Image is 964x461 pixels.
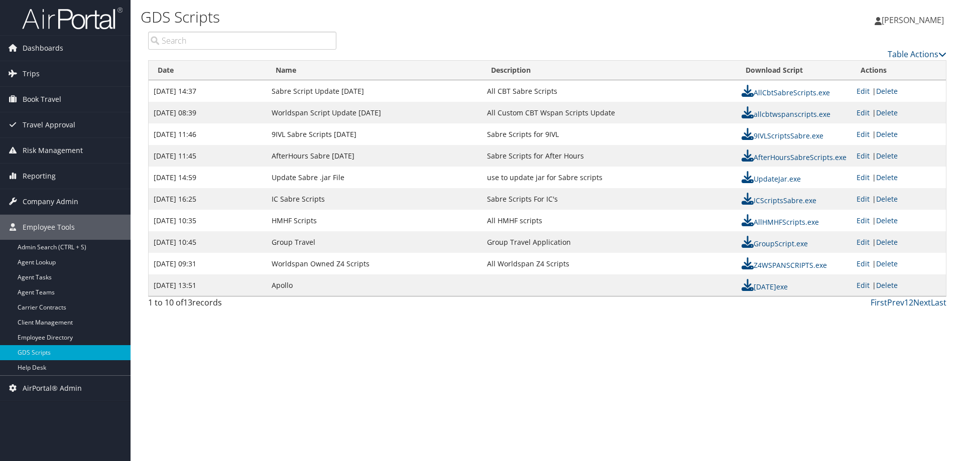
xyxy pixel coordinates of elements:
td: IC Sabre Scripts [267,188,482,210]
td: All CBT Sabre Scripts [482,80,737,102]
a: UpdateJar.exe [742,174,801,184]
a: Delete [876,86,898,96]
span: Dashboards [23,36,63,61]
a: Edit [857,173,870,182]
th: Actions [852,61,946,80]
a: Delete [876,173,898,182]
td: | [852,167,946,188]
span: Employee Tools [23,215,75,240]
a: Prev [887,297,904,308]
td: | [852,210,946,231]
td: [DATE] 13:51 [149,274,267,296]
td: Sabre Script Update [DATE] [267,80,482,102]
a: allcbtwspanscripts.exe [742,109,830,119]
a: 9IVLScriptsSabre.exe [742,131,823,140]
span: Travel Approval [23,112,75,137]
td: Worldspan Owned Z4 Scripts [267,253,482,274]
span: Company Admin [23,189,78,214]
span: 13 [183,297,192,308]
th: Download Script: activate to sort column ascending [737,61,852,80]
td: [DATE] 11:45 [149,145,267,167]
a: Delete [876,108,898,117]
th: Date: activate to sort column ascending [149,61,267,80]
a: Z4WSPANSCRIPTS.exe [742,260,827,270]
a: 1 [904,297,909,308]
a: Delete [876,237,898,247]
td: [DATE] 14:59 [149,167,267,188]
td: 9IVL Sabre Scripts [DATE] [267,123,482,145]
a: Edit [857,216,870,225]
td: | [852,145,946,167]
a: AfterHoursSabreScripts.exe [742,152,847,162]
a: Last [931,297,946,308]
td: Worldspan Script Update [DATE] [267,102,482,123]
span: Book Travel [23,87,61,112]
td: Update Sabre .jar File [267,167,482,188]
a: Edit [857,129,870,139]
a: Delete [876,280,898,290]
span: Risk Management [23,138,83,163]
td: [DATE] 10:45 [149,231,267,253]
th: Description: activate to sort column ascending [482,61,737,80]
td: [DATE] 10:35 [149,210,267,231]
td: [DATE] 08:39 [149,102,267,123]
td: Group Travel Application [482,231,737,253]
a: Delete [876,151,898,161]
td: [DATE] 09:31 [149,253,267,274]
a: Edit [857,108,870,117]
td: | [852,80,946,102]
td: Sabre Scripts for After Hours [482,145,737,167]
th: Name: activate to sort column ascending [267,61,482,80]
a: Delete [876,259,898,268]
a: Edit [857,151,870,161]
a: AllHMHFScripts.exe [742,217,819,227]
td: Group Travel [267,231,482,253]
td: [DATE] 14:37 [149,80,267,102]
td: use to update jar for Sabre scripts [482,167,737,188]
td: HMHF Scripts [267,210,482,231]
td: All Worldspan Z4 Scripts [482,253,737,274]
td: Sabre Scripts for 9IVL [482,123,737,145]
h1: GDS Scripts [141,7,683,28]
a: Edit [857,237,870,247]
input: Search [148,32,336,50]
a: 2 [909,297,913,308]
td: | [852,274,946,296]
td: | [852,253,946,274]
td: All HMHF scripts [482,210,737,231]
a: ICScriptsSabre.exe [742,196,816,205]
div: 1 to 10 of records [148,296,336,314]
a: AllCbtSabreScripts.exe [742,88,830,97]
span: Trips [23,61,40,86]
td: AfterHours Sabre [DATE] [267,145,482,167]
td: | [852,102,946,123]
a: [DATE]exe [742,282,788,291]
a: Delete [876,194,898,204]
td: [DATE] 11:46 [149,123,267,145]
td: | [852,188,946,210]
span: [PERSON_NAME] [882,15,944,26]
td: All Custom CBT Wspan Scripts Update [482,102,737,123]
a: Edit [857,194,870,204]
a: Edit [857,280,870,290]
span: AirPortal® Admin [23,376,82,401]
a: Delete [876,129,898,139]
a: GroupScript.exe [742,239,808,248]
a: [PERSON_NAME] [875,5,954,35]
a: Delete [876,216,898,225]
a: Next [913,297,931,308]
a: Edit [857,86,870,96]
td: Apollo [267,274,482,296]
a: Table Actions [888,49,946,60]
a: Edit [857,259,870,268]
span: Reporting [23,164,56,189]
img: airportal-logo.png [22,7,123,30]
td: | [852,123,946,145]
td: Sabre Scripts For IC's [482,188,737,210]
td: | [852,231,946,253]
td: [DATE] 16:25 [149,188,267,210]
a: First [871,297,887,308]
